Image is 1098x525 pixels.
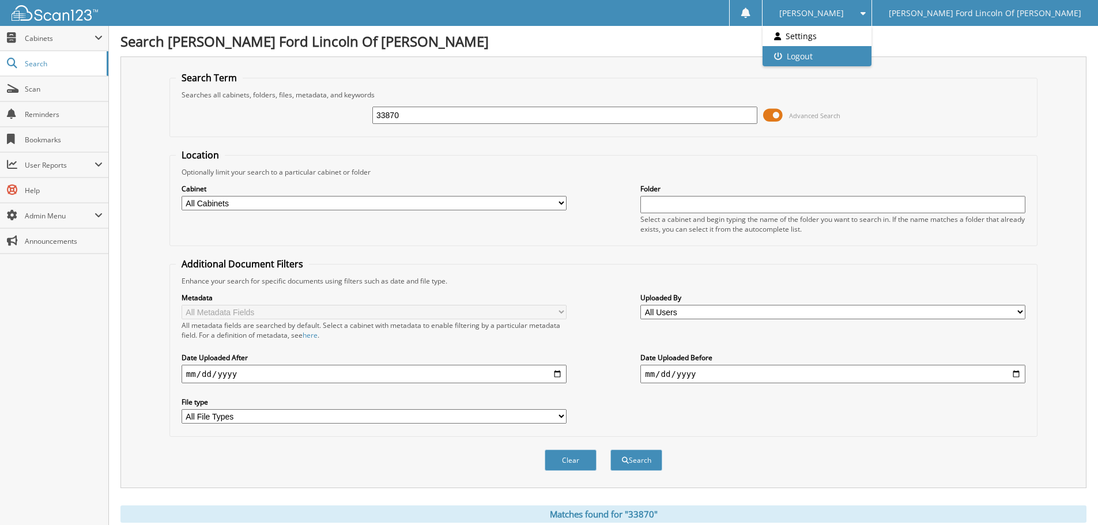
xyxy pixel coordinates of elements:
[640,293,1025,303] label: Uploaded By
[12,5,98,21] img: scan123-logo-white.svg
[763,46,871,66] a: Logout
[182,320,567,340] div: All metadata fields are searched by default. Select a cabinet with metadata to enable filtering b...
[779,10,844,17] span: [PERSON_NAME]
[640,353,1025,362] label: Date Uploaded Before
[176,167,1031,177] div: Optionally limit your search to a particular cabinet or folder
[25,160,95,170] span: User Reports
[182,293,567,303] label: Metadata
[889,10,1081,17] span: [PERSON_NAME] Ford Lincoln Of [PERSON_NAME]
[640,214,1025,234] div: Select a cabinet and begin typing the name of the folder you want to search in. If the name match...
[182,397,567,407] label: File type
[176,71,243,84] legend: Search Term
[25,135,103,145] span: Bookmarks
[176,258,309,270] legend: Additional Document Filters
[640,184,1025,194] label: Folder
[25,84,103,94] span: Scan
[25,211,95,221] span: Admin Menu
[789,111,840,120] span: Advanced Search
[182,184,567,194] label: Cabinet
[610,450,662,471] button: Search
[1040,470,1098,525] iframe: Chat Widget
[25,33,95,43] span: Cabinets
[176,276,1031,286] div: Enhance your search for specific documents using filters such as date and file type.
[25,236,103,246] span: Announcements
[182,365,567,383] input: start
[640,365,1025,383] input: end
[545,450,597,471] button: Clear
[25,109,103,119] span: Reminders
[25,186,103,195] span: Help
[763,26,871,46] a: Settings
[176,90,1031,100] div: Searches all cabinets, folders, files, metadata, and keywords
[120,32,1086,51] h1: Search [PERSON_NAME] Ford Lincoln Of [PERSON_NAME]
[303,330,318,340] a: here
[182,353,567,362] label: Date Uploaded After
[120,505,1086,523] div: Matches found for "33870"
[25,59,101,69] span: Search
[176,149,225,161] legend: Location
